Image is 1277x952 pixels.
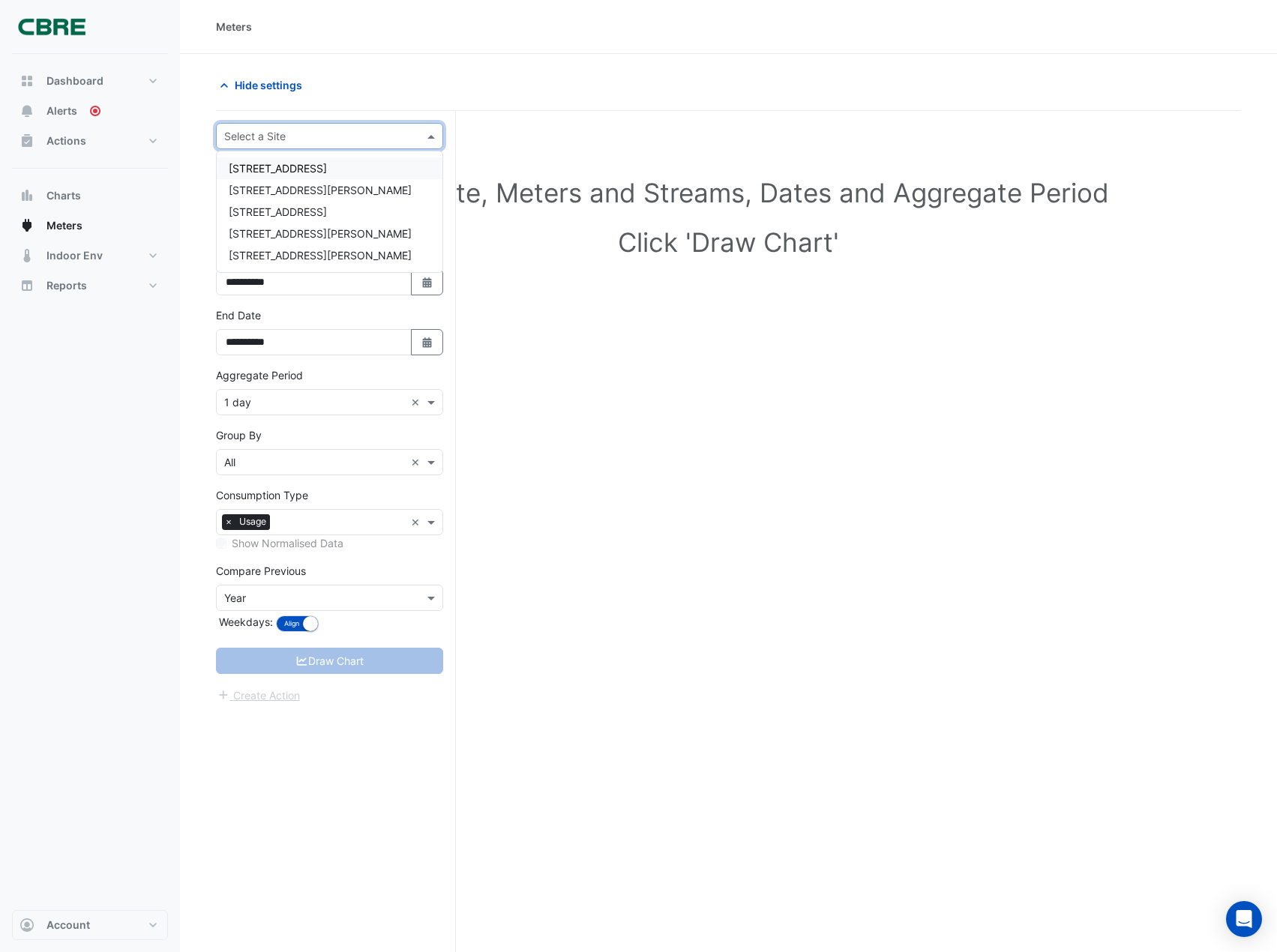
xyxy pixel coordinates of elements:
[12,241,168,271] button: Indoor Env
[12,66,168,96] button: Dashboard
[46,188,81,203] span: Charts
[216,307,261,323] label: End Date
[229,184,412,196] span: [STREET_ADDRESS][PERSON_NAME]
[421,276,434,289] fa-icon: Select Date
[235,77,302,93] span: Hide settings
[46,218,82,233] span: Meters
[46,278,87,293] span: Reports
[216,151,443,273] ng-dropdown-panel: Options list
[19,103,34,118] app-icon: Alerts
[19,73,34,88] app-icon: Dashboard
[12,271,168,301] button: Reports
[46,918,90,933] span: Account
[19,133,34,148] app-icon: Actions
[12,126,168,156] button: Actions
[46,73,103,88] span: Dashboard
[46,248,103,263] span: Indoor Env
[19,248,34,263] app-icon: Indoor Env
[18,12,85,42] img: Company Logo
[216,72,312,98] button: Hide settings
[88,104,102,118] div: Tooltip anchor
[19,278,34,293] app-icon: Reports
[411,394,424,410] span: Clear
[411,514,424,530] span: Clear
[222,514,235,529] span: ×
[229,162,327,175] span: [STREET_ADDRESS]
[216,614,273,630] label: Weekdays:
[216,687,301,700] app-escalated-ticket-create-button: Please correct errors first
[216,535,443,551] div: Select meters or streams to enable normalisation
[46,133,86,148] span: Actions
[12,96,168,126] button: Alerts
[229,227,412,240] span: [STREET_ADDRESS][PERSON_NAME]
[19,218,34,233] app-icon: Meters
[19,188,34,203] app-icon: Charts
[216,487,308,503] label: Consumption Type
[12,181,168,211] button: Charts
[240,226,1217,258] h1: Click 'Draw Chart'
[229,249,412,262] span: [STREET_ADDRESS][PERSON_NAME]
[216,427,262,443] label: Group By
[216,563,306,579] label: Compare Previous
[240,177,1217,208] h1: Select Site, Meters and Streams, Dates and Aggregate Period
[1226,901,1262,937] div: Open Intercom Messenger
[216,19,252,34] div: Meters
[229,205,327,218] span: [STREET_ADDRESS]
[46,103,77,118] span: Alerts
[235,514,270,529] span: Usage
[216,367,303,383] label: Aggregate Period
[232,535,343,551] label: Show Normalised Data
[421,336,434,349] fa-icon: Select Date
[12,211,168,241] button: Meters
[411,454,424,470] span: Clear
[12,910,168,940] button: Account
